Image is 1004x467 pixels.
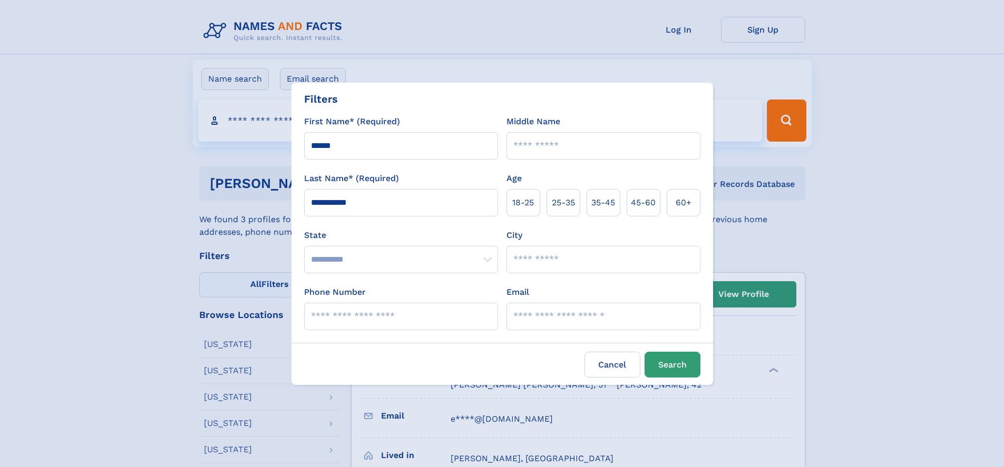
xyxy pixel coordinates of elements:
label: First Name* (Required) [304,115,400,128]
label: Middle Name [506,115,560,128]
span: 35‑45 [591,196,615,209]
div: Filters [304,91,338,107]
span: 45‑60 [631,196,656,209]
span: 60+ [676,196,691,209]
button: Search [645,352,700,377]
label: Last Name* (Required) [304,172,399,185]
label: Phone Number [304,286,366,299]
label: State [304,229,498,242]
label: Cancel [584,352,640,377]
label: Age [506,172,522,185]
span: 18‑25 [512,196,534,209]
label: City [506,229,522,242]
label: Email [506,286,529,299]
span: 25‑35 [552,196,575,209]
